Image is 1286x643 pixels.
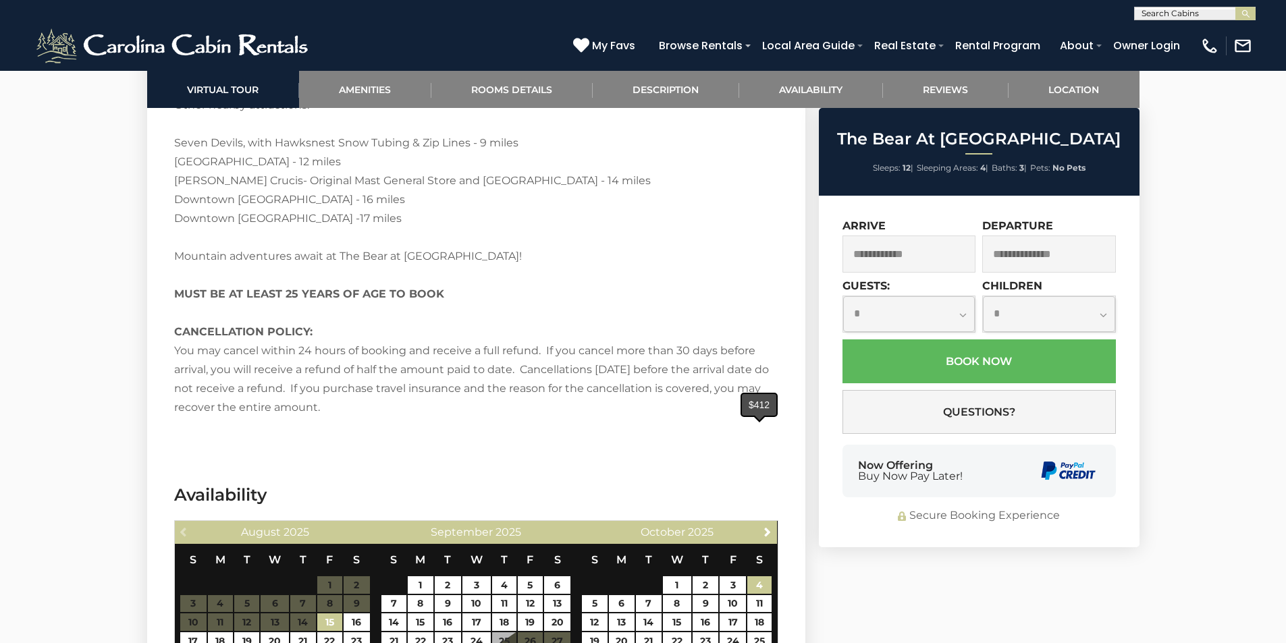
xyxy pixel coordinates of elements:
[867,34,942,57] a: Real Estate
[842,279,890,292] label: Guests:
[501,553,508,566] span: Thursday
[408,613,433,631] a: 15
[381,613,406,631] a: 14
[300,553,306,566] span: Thursday
[190,553,196,566] span: Sunday
[544,613,570,631] a: 20
[174,483,778,507] h3: Availability
[582,595,607,613] a: 5
[147,71,299,108] a: Virtual Tour
[518,576,543,594] a: 5
[1053,34,1100,57] a: About
[822,130,1136,148] h2: The Bear At [GEOGRAPHIC_DATA]
[518,613,543,631] a: 19
[1200,36,1219,55] img: phone-regular-white.png
[544,576,570,594] a: 6
[269,553,281,566] span: Wednesday
[591,553,598,566] span: Sunday
[720,613,746,631] a: 17
[842,508,1116,524] div: Secure Booking Experience
[720,576,746,594] a: 3
[903,163,911,173] strong: 12
[702,553,709,566] span: Thursday
[747,576,772,594] a: 4
[462,613,491,631] a: 17
[693,595,719,613] a: 9
[992,163,1017,173] span: Baths:
[554,553,561,566] span: Saturday
[616,553,626,566] span: Monday
[593,71,739,108] a: Description
[992,159,1027,177] li: |
[641,526,685,538] span: October
[636,613,661,631] a: 14
[408,595,433,613] a: 8
[241,526,281,538] span: August
[573,37,639,55] a: My Favs
[1106,34,1187,57] a: Owner Login
[762,526,773,537] span: Next
[431,526,493,538] span: September
[390,553,397,566] span: Sunday
[858,460,963,482] div: Now Offering
[739,71,883,108] a: Availability
[492,613,516,631] a: 18
[883,71,1009,108] a: Reviews
[636,595,661,613] a: 7
[842,390,1116,434] button: Questions?
[492,576,516,594] a: 4
[381,595,406,613] a: 7
[244,553,250,566] span: Tuesday
[609,595,635,613] a: 6
[1052,163,1086,173] strong: No Pets
[873,163,901,173] span: Sleeps:
[592,37,635,54] span: My Favs
[663,613,691,631] a: 15
[948,34,1047,57] a: Rental Program
[544,595,570,613] a: 13
[693,576,719,594] a: 2
[344,613,370,631] a: 16
[742,394,776,416] div: $412
[415,553,425,566] span: Monday
[435,595,461,613] a: 9
[842,339,1116,383] button: Book Now
[174,287,444,338] strong: MUST BE AT LEAST 25 YEARS OF AGE TO BOOK CANCELLATION POLICY:
[671,553,683,566] span: Wednesday
[1233,36,1252,55] img: mail-regular-white.png
[982,219,1053,232] label: Departure
[518,595,543,613] a: 12
[730,553,736,566] span: Friday
[353,553,360,566] span: Saturday
[317,613,342,631] a: 15
[462,576,491,594] a: 3
[471,553,483,566] span: Wednesday
[917,159,988,177] li: |
[663,595,691,613] a: 8
[435,613,461,631] a: 16
[1030,163,1050,173] span: Pets:
[492,595,516,613] a: 11
[215,553,225,566] span: Monday
[747,613,772,631] a: 18
[663,576,691,594] a: 1
[873,159,913,177] li: |
[688,526,714,538] span: 2025
[299,71,431,108] a: Amenities
[842,219,886,232] label: Arrive
[495,526,521,538] span: 2025
[720,595,746,613] a: 10
[326,553,333,566] span: Friday
[645,553,652,566] span: Tuesday
[982,279,1042,292] label: Children
[980,163,986,173] strong: 4
[34,26,314,66] img: White-1-2.png
[284,526,309,538] span: 2025
[1009,71,1140,108] a: Location
[756,553,763,566] span: Saturday
[527,553,533,566] span: Friday
[435,576,461,594] a: 2
[917,163,978,173] span: Sleeping Areas:
[1019,163,1024,173] strong: 3
[582,613,607,631] a: 12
